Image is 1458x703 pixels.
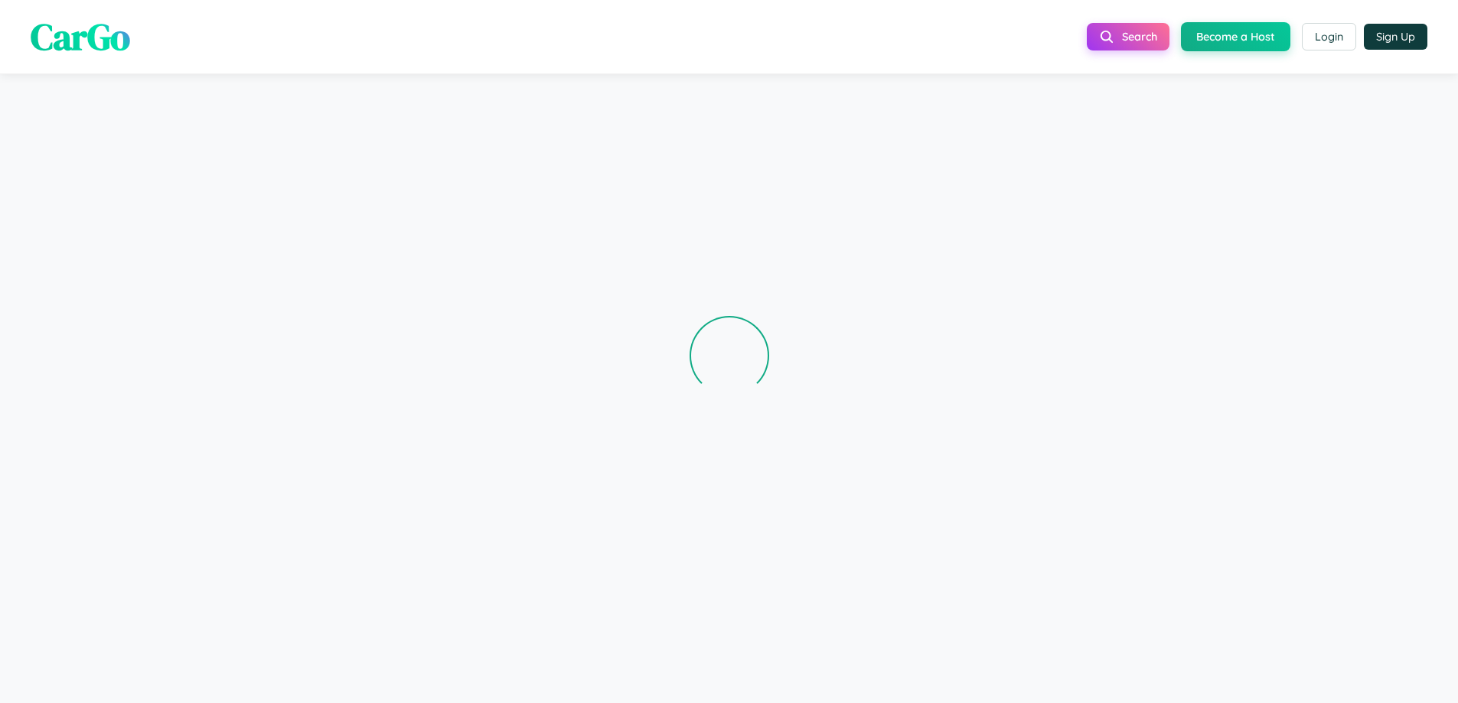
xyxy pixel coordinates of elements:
[1087,23,1169,50] button: Search
[1364,24,1427,50] button: Sign Up
[31,11,130,62] span: CarGo
[1181,22,1290,51] button: Become a Host
[1122,30,1157,44] span: Search
[1302,23,1356,50] button: Login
